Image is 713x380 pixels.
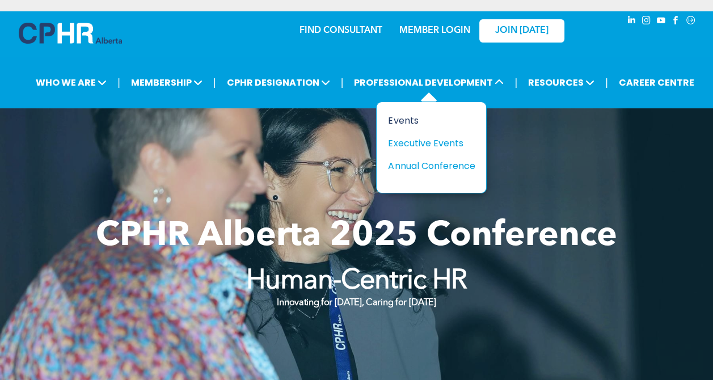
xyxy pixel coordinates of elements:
a: FIND CONSULTANT [299,26,382,35]
a: Annual Conference [388,159,475,173]
strong: Innovating for [DATE], Caring for [DATE] [277,298,436,307]
div: Executive Events [388,136,466,150]
span: CPHR Alberta 2025 Conference [96,219,617,254]
li: | [341,71,344,94]
a: Events [388,113,475,128]
a: Executive Events [388,136,475,150]
a: youtube [655,14,668,29]
a: JOIN [DATE] [479,19,564,43]
a: facebook [670,14,682,29]
span: WHO WE ARE [32,72,110,93]
span: PROFESSIONAL DEVELOPMENT [351,72,507,93]
a: linkedin [626,14,638,29]
span: MEMBERSHIP [128,72,206,93]
div: Annual Conference [388,159,466,173]
span: RESOURCES [525,72,598,93]
li: | [213,71,216,94]
li: | [117,71,120,94]
a: CAREER CENTRE [615,72,698,93]
li: | [605,71,608,94]
strong: Human-Centric HR [246,268,467,295]
img: A blue and white logo for cp alberta [19,23,122,44]
div: Events [388,113,466,128]
a: instagram [640,14,653,29]
span: JOIN [DATE] [495,26,549,36]
a: Social network [685,14,697,29]
a: MEMBER LOGIN [399,26,470,35]
li: | [514,71,517,94]
span: CPHR DESIGNATION [223,72,334,93]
